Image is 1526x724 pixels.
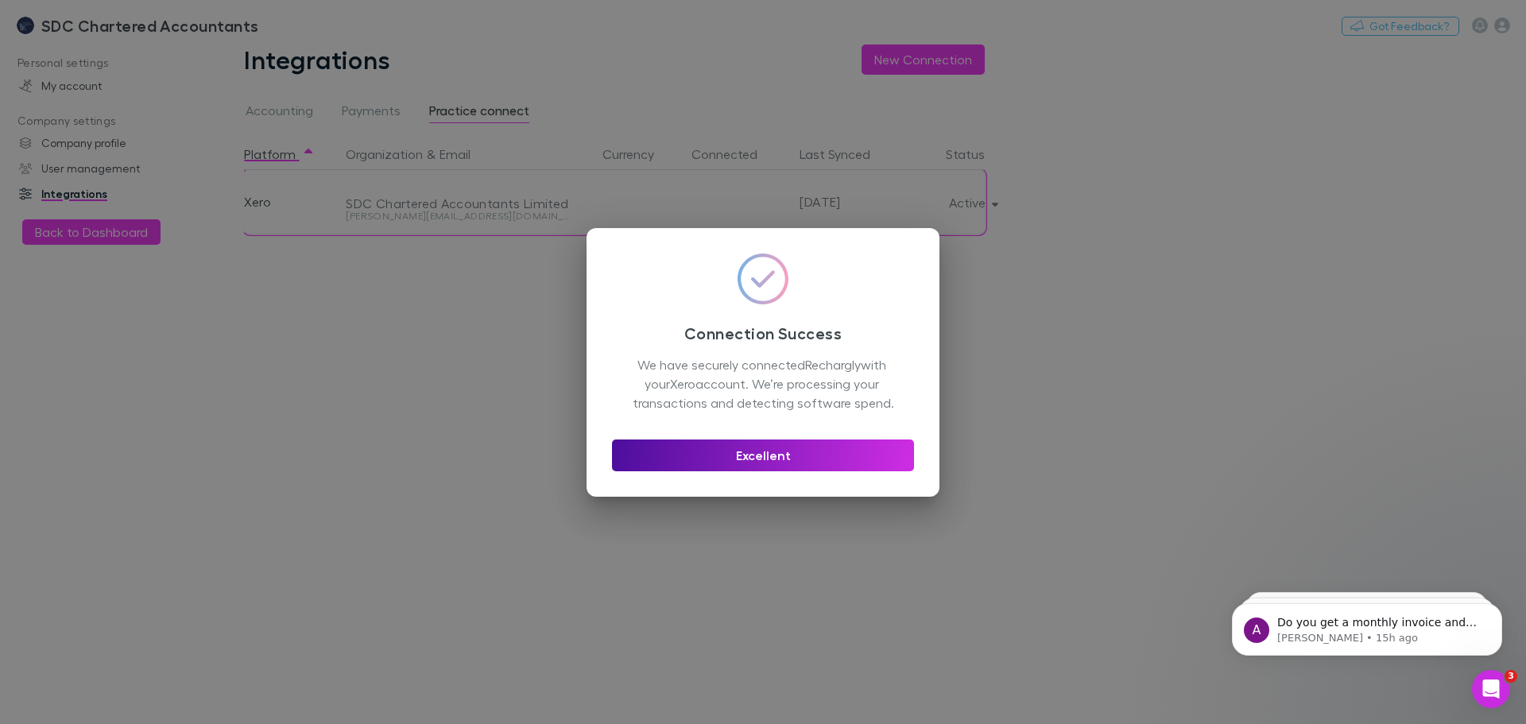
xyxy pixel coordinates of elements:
[1472,670,1510,708] iframe: Intercom live chat
[738,254,788,304] img: GradientCheckmarkIcon.svg
[1505,670,1517,683] span: 3
[612,323,914,343] h3: Connection Success
[612,355,914,414] div: We have securely connected Rechargly with your Xero account. We’re processing your transactions a...
[1208,570,1526,681] iframe: Intercom notifications message
[612,439,914,471] button: Excellent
